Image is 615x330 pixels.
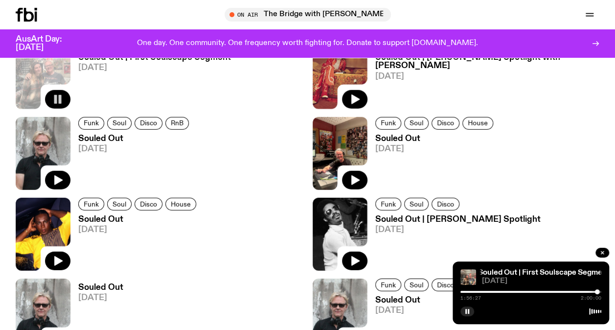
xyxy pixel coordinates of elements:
span: Disco [140,119,157,127]
a: Souled Out | [PERSON_NAME] Spotlight with [PERSON_NAME][DATE] [367,53,600,109]
span: Funk [381,282,396,289]
a: Soul [404,117,429,130]
span: Soul [410,200,423,208]
h3: Souled Out [375,296,462,305]
a: Disco [135,198,162,211]
span: Funk [381,200,396,208]
h3: AusArt Day: [DATE] [16,35,78,52]
span: Disco [437,282,454,289]
a: Funk [78,198,104,211]
span: [DATE] [78,145,192,153]
a: Soul [107,198,132,211]
span: Disco [437,119,454,127]
a: Soul [404,198,429,211]
a: Funk [78,117,104,130]
a: Souled Out[DATE] [70,135,192,190]
span: Soul [113,119,126,127]
span: RnB [171,119,183,127]
button: On AirThe Bridge with [PERSON_NAME] [225,8,391,22]
a: Funk [375,279,401,291]
a: Souled Out[DATE] [367,135,496,190]
a: Soul [107,117,132,130]
span: [DATE] [78,294,123,302]
a: Disco [432,198,459,211]
span: [DATE] [375,145,496,153]
a: Soul [404,279,429,291]
h3: Souled Out | [PERSON_NAME] Spotlight [375,215,541,224]
a: Disco [135,117,162,130]
span: [DATE] [78,226,199,234]
h3: Souled Out | [PERSON_NAME] Spotlight with [PERSON_NAME] [375,53,600,70]
a: House [165,198,196,211]
a: Funk [375,198,401,211]
span: [DATE] [482,278,601,285]
span: [DATE] [375,226,541,234]
span: [DATE] [78,64,231,72]
img: Stephen looks directly at the camera, wearing a black tee, black sunglasses and headphones around... [16,117,70,190]
span: Funk [84,119,99,127]
span: Soul [410,119,423,127]
span: Disco [437,200,454,208]
span: 1:56:27 [460,296,481,301]
span: [DATE] [375,306,462,315]
p: One day. One community. One frequency worth fighting for. Donate to support [DOMAIN_NAME]. [137,39,478,48]
a: Souled Out | [PERSON_NAME] Spotlight[DATE] [367,215,541,271]
h3: Souled Out [78,283,123,292]
h3: Souled Out [375,135,496,143]
a: Souled Out | First Soulscape Segment [478,269,610,277]
span: House [468,119,488,127]
a: Disco [432,279,459,291]
span: Funk [84,200,99,208]
span: Soul [113,200,126,208]
a: Disco [432,117,459,130]
a: Funk [375,117,401,130]
a: Souled Out[DATE] [70,215,199,271]
span: Funk [381,119,396,127]
span: 2:00:00 [581,296,601,301]
a: House [462,117,493,130]
a: Souled Out | First Soulscape Segment[DATE] [70,53,231,109]
h3: Souled Out [78,215,199,224]
h3: Souled Out [78,135,192,143]
span: Soul [410,282,423,289]
span: House [171,200,191,208]
span: [DATE] [375,72,600,81]
a: RnB [165,117,189,130]
span: Disco [140,200,157,208]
